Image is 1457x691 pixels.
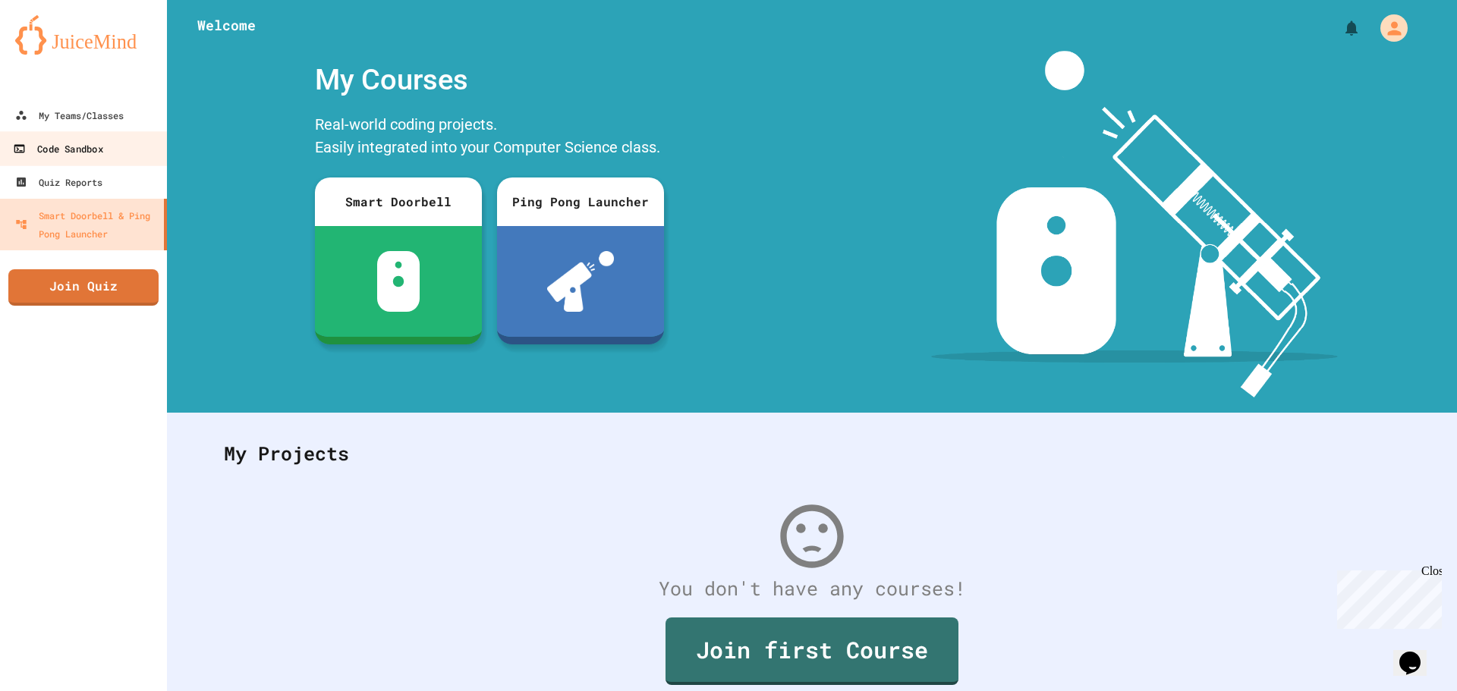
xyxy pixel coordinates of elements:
[13,140,102,159] div: Code Sandbox
[15,173,102,191] div: Quiz Reports
[1364,11,1411,46] div: My Account
[8,269,159,306] a: Join Quiz
[377,251,420,312] img: sdb-white.svg
[15,106,124,124] div: My Teams/Classes
[15,15,152,55] img: logo-orange.svg
[666,617,958,685] a: Join first Course
[209,574,1415,603] div: You don't have any courses!
[15,206,158,243] div: Smart Doorbell & Ping Pong Launcher
[6,6,105,96] div: Chat with us now!Close
[547,251,615,312] img: ppl-with-ball.png
[497,177,664,226] div: Ping Pong Launcher
[307,109,672,166] div: Real-world coding projects. Easily integrated into your Computer Science class.
[209,424,1415,483] div: My Projects
[307,51,672,109] div: My Courses
[1314,15,1364,41] div: My Notifications
[931,51,1338,397] img: banner-image-my-projects.png
[1393,630,1442,676] iframe: chat widget
[315,177,482,226] div: Smart Doorbell
[1331,564,1442,629] iframe: chat widget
